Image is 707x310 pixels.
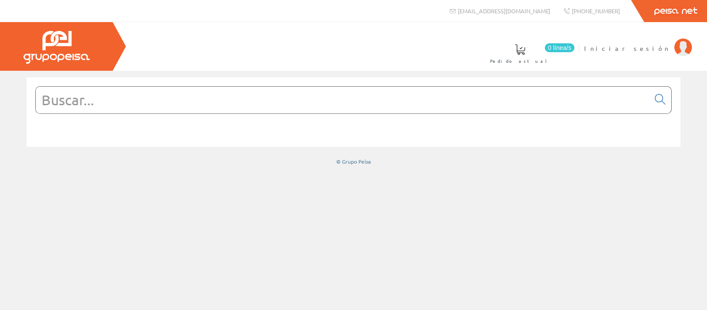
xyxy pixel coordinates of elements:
[584,37,692,45] a: Iniciar sesión
[458,7,550,15] span: [EMAIL_ADDRESS][DOMAIN_NAME]
[572,7,620,15] span: [PHONE_NUMBER]
[584,44,670,53] span: Iniciar sesión
[490,57,550,65] span: Pedido actual
[36,87,650,113] input: Buscar...
[27,158,680,165] div: © Grupo Peisa
[23,31,90,64] img: Grupo Peisa
[545,43,574,52] span: 0 línea/s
